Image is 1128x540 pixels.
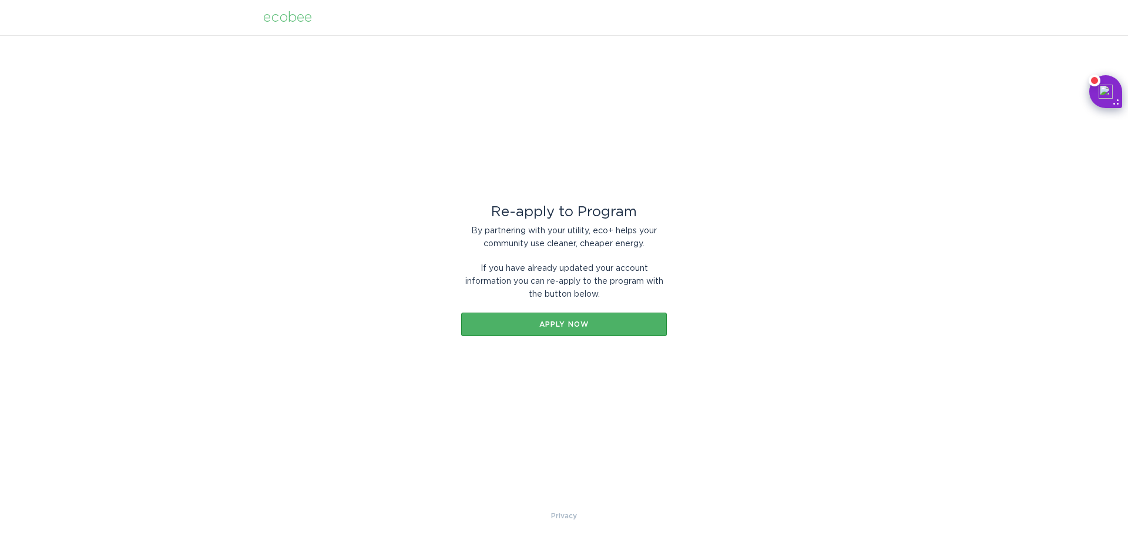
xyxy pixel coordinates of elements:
div: If you have already updated your account information you can re-apply to the program with the but... [461,262,667,301]
div: Re-apply to Program [461,206,667,219]
div: ecobee [263,11,312,24]
a: Privacy Policy & Terms of Use [551,509,577,522]
button: Apply now [461,313,667,336]
div: Apply now [467,321,661,328]
div: By partnering with your utility, eco+ helps your community use cleaner, cheaper energy. [461,224,667,250]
